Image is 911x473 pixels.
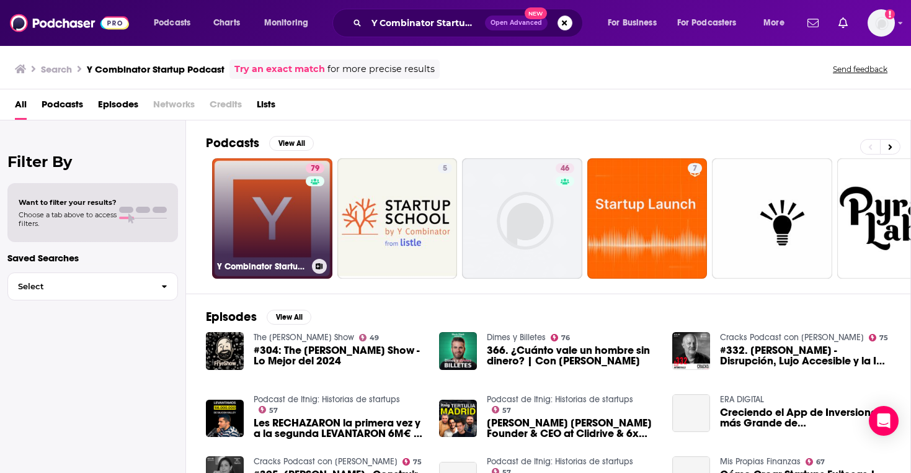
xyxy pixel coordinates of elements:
img: #332. Antonio Rallo - Disrupción, Lujo Accesible y la IA como la Nueva Electricidad [672,332,710,370]
a: 79Y Combinator Startup Podcast [212,158,332,279]
span: 5 [443,163,447,175]
a: Try an exact match [234,62,325,76]
h3: Search [41,63,72,75]
span: Charts [213,14,240,32]
a: Lists [257,94,275,120]
a: 7 [587,158,708,279]
img: Podchaser - Follow, Share and Rate Podcasts [10,11,129,35]
a: Show notifications dropdown [802,12,824,34]
button: Select [7,273,178,300]
span: Logged in as thomaskoenig [868,9,895,37]
span: 67 [816,459,825,465]
a: Pablo Fernández Álvarez Founder & CEO at Clidrive & 6x Guinness World Record | Jueves Itnig [487,418,657,439]
a: 76 [551,334,571,341]
span: Choose a tab above to access filters. [19,210,117,228]
span: Open Advanced [491,20,542,26]
a: 49 [359,334,380,341]
a: #304: The Frye Show - Lo Mejor del 2024 [206,332,244,370]
button: Show profile menu [868,9,895,37]
span: 75 [879,335,888,341]
span: For Business [608,14,657,32]
a: Mis Propias Finanzas [720,456,801,467]
a: 57 [259,406,278,413]
span: Select [8,282,151,291]
a: 79 [306,163,324,173]
span: More [763,14,784,32]
a: 75 [402,458,422,466]
span: 49 [370,335,379,341]
img: Pablo Fernández Álvarez Founder & CEO at Clidrive & 6x Guinness World Record | Jueves Itnig [439,400,477,438]
a: EpisodesView All [206,309,311,325]
a: 7 [688,163,702,173]
span: For Podcasters [677,14,737,32]
span: 75 [413,459,422,465]
span: 46 [561,163,569,175]
span: 79 [311,163,319,175]
span: Networks [153,94,195,120]
a: #332. Antonio Rallo - Disrupción, Lujo Accesible y la IA como la Nueva Electricidad [720,345,891,366]
a: Creciendo el App de Inversiones más Grande de Latinoamérica. Con Co-Fundador de Trii. [720,407,891,428]
button: open menu [145,13,207,33]
div: Open Intercom Messenger [869,406,899,436]
button: Open AdvancedNew [485,16,548,30]
a: Cracks Podcast con Oso Trava [254,456,398,467]
span: Podcasts [154,14,190,32]
h3: Y Combinator Startup Podcast [87,63,224,75]
span: 57 [502,408,511,413]
a: 5 [438,163,452,173]
button: open menu [256,13,324,33]
a: 5 [337,158,458,279]
svg: Add a profile image [885,9,895,19]
a: Episodes [98,94,138,120]
button: View All [267,310,311,325]
span: Credits [210,94,242,120]
span: 76 [561,335,570,341]
h3: Y Combinator Startup Podcast [217,261,307,272]
a: Podcast de Itnig: Historias de startups [254,394,400,405]
h2: Filter By [7,153,178,171]
a: Podcasts [42,94,83,120]
button: View All [269,136,314,151]
a: Cracks Podcast con Oso Trava [720,332,864,343]
a: 67 [806,458,825,466]
a: The Frye Show [254,332,354,343]
span: 57 [269,408,278,413]
span: 366. ¿Cuánto vale un hombre sin dinero? | Con [PERSON_NAME] [487,345,657,366]
span: [PERSON_NAME] [PERSON_NAME] Founder & CEO at Clidrive & 6x Guinness World Record | Jueves Itnig [487,418,657,439]
a: 75 [869,334,889,341]
img: User Profile [868,9,895,37]
span: for more precise results [327,62,435,76]
h2: Podcasts [206,135,259,151]
span: Want to filter your results? [19,198,117,207]
span: Monitoring [264,14,308,32]
a: Les RECHAZARON la primera vez y a la segunda LEVANTARON 6M€ | Itnig Podcast #394 [206,400,244,438]
a: Podcast de Itnig: Historias de startups [487,456,633,467]
span: 7 [693,163,697,175]
a: Dimes y Billetes [487,332,546,343]
span: Creciendo el App de Inversiones más Grande de [GEOGRAPHIC_DATA]. Con Co-Fundador de Trii. [720,407,891,428]
a: Show notifications dropdown [833,12,853,34]
a: Les RECHAZARON la primera vez y a la segunda LEVANTARON 6M€ | Itnig Podcast #394 [254,418,424,439]
a: Creciendo el App de Inversiones más Grande de Latinoamérica. Con Co-Fundador de Trii. [672,394,710,432]
input: Search podcasts, credits, & more... [367,13,485,33]
a: 366. ¿Cuánto vale un hombre sin dinero? | Con Emilio Antun [487,345,657,366]
span: New [525,7,547,19]
p: Saved Searches [7,252,178,264]
a: 57 [492,406,512,413]
img: 366. ¿Cuánto vale un hombre sin dinero? | Con Emilio Antun [439,332,477,370]
span: #304: The [PERSON_NAME] Show - Lo Mejor del 2024 [254,345,424,366]
a: 46 [556,163,574,173]
a: All [15,94,27,120]
a: ERA DIGITAL [720,394,764,405]
button: Send feedback [829,64,891,74]
span: #332. [PERSON_NAME] - Disrupción, Lujo Accesible y la IA como la Nueva Electricidad [720,345,891,366]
